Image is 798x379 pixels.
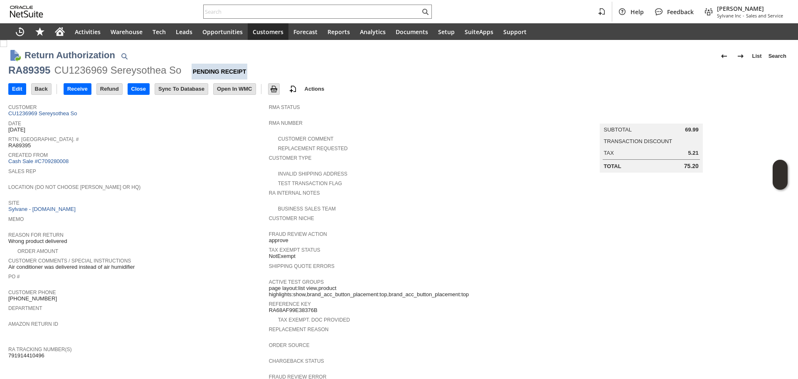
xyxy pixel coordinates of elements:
span: [DATE] [8,126,25,133]
input: Back [32,84,51,94]
span: 791914410496 [8,352,44,359]
span: page layout:list view,product highlights:show,brand_acc_button_placement:top,brand_acc_button_pla... [269,285,525,298]
span: [PERSON_NAME] [717,5,783,12]
a: Actions [301,86,328,92]
span: Support [503,28,527,36]
a: SuiteApps [460,23,498,40]
a: Replacement Requested [278,146,348,151]
img: add-record.svg [288,84,298,94]
a: Test Transaction Flag [278,181,342,186]
a: Site [8,200,20,206]
span: SuiteApps [465,28,493,36]
img: Print [269,84,279,94]
a: Active Test Groups [269,279,324,285]
svg: Search [420,7,430,17]
input: Edit [9,84,26,94]
span: Warehouse [111,28,143,36]
span: 75.20 [684,163,699,170]
a: Department [8,305,42,311]
a: Reason For Return [8,232,64,238]
a: Forecast [288,23,323,40]
a: Rtn. [GEOGRAPHIC_DATA]. # [8,136,79,142]
a: Transaction Discount [604,138,672,144]
span: - [743,12,744,19]
svg: Recent Records [15,27,25,37]
a: Fraud Review Action [269,231,327,237]
input: Search [204,7,420,17]
a: Sylvane - [DOMAIN_NAME] [8,206,78,212]
div: CU1236969 Sereysothea So [54,64,182,77]
a: Total [604,163,621,169]
div: Shortcuts [30,23,50,40]
span: NotExempt [269,253,296,260]
span: Air conditioner was delivered instead of air humidifier [8,264,135,270]
a: Cash Sale #C709280008 [8,158,69,164]
svg: Home [55,27,65,37]
span: Sales and Service [746,12,783,19]
a: Customer Phone [8,290,56,295]
a: Analytics [355,23,391,40]
input: Sync To Database [155,84,208,94]
a: RMA Status [269,104,300,110]
span: Tech [153,28,166,36]
a: Order Source [269,342,310,348]
span: Setup [438,28,455,36]
span: Leads [176,28,192,36]
caption: Summary [600,110,703,124]
span: Customers [253,28,283,36]
svg: Shortcuts [35,27,45,37]
span: 5.21 [688,150,698,156]
span: Activities [75,28,101,36]
a: Tech [148,23,171,40]
input: Open In WMC [214,84,256,94]
h1: Return Authorization [25,48,115,62]
a: Support [498,23,532,40]
a: Customers [248,23,288,40]
div: Pending Receipt [192,64,247,79]
a: Location (Do Not Choose [PERSON_NAME] or HQ) [8,184,140,190]
input: Receive [64,84,91,94]
input: Close [128,84,149,94]
a: Activities [70,23,106,40]
a: CU1236969 Sereysothea So [8,110,79,116]
span: Sylvane Inc [717,12,741,19]
a: RA Internal Notes [269,190,320,196]
img: Next [736,51,746,61]
a: Order Amount [17,248,58,254]
span: Reports [328,28,350,36]
a: Customer Comment [278,136,334,142]
a: Subtotal [604,126,632,133]
a: Opportunities [197,23,248,40]
input: Print [268,84,279,94]
div: RA89395 [8,64,50,77]
a: Recent Records [10,23,30,40]
span: approve [269,237,288,244]
a: Reports [323,23,355,40]
a: Tax [604,150,614,156]
a: Documents [391,23,433,40]
span: Feedback [667,8,694,16]
a: Customer Comments / Special Instructions [8,258,131,264]
iframe: Click here to launch Oracle Guided Learning Help Panel [773,160,788,190]
a: Tax Exempt Status [269,247,320,253]
span: 69.99 [685,126,699,133]
a: Customer [8,104,37,110]
a: Reference Key [269,301,311,307]
a: Warehouse [106,23,148,40]
span: Wrong product delivered [8,238,67,245]
a: Tax Exempt. Doc Provided [278,317,350,323]
a: Invalid Shipping Address [278,171,347,177]
span: Documents [396,28,428,36]
a: Customer Niche [269,216,314,221]
a: Replacement reason [269,327,329,332]
a: Leads [171,23,197,40]
span: [PHONE_NUMBER] [8,295,57,302]
a: Customer Type [269,155,312,161]
span: RA89395 [8,142,31,149]
a: Home [50,23,70,40]
span: Help [631,8,644,16]
a: Setup [433,23,460,40]
a: Created From [8,152,48,158]
a: Amazon Return ID [8,321,58,327]
a: RMA Number [269,120,303,126]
